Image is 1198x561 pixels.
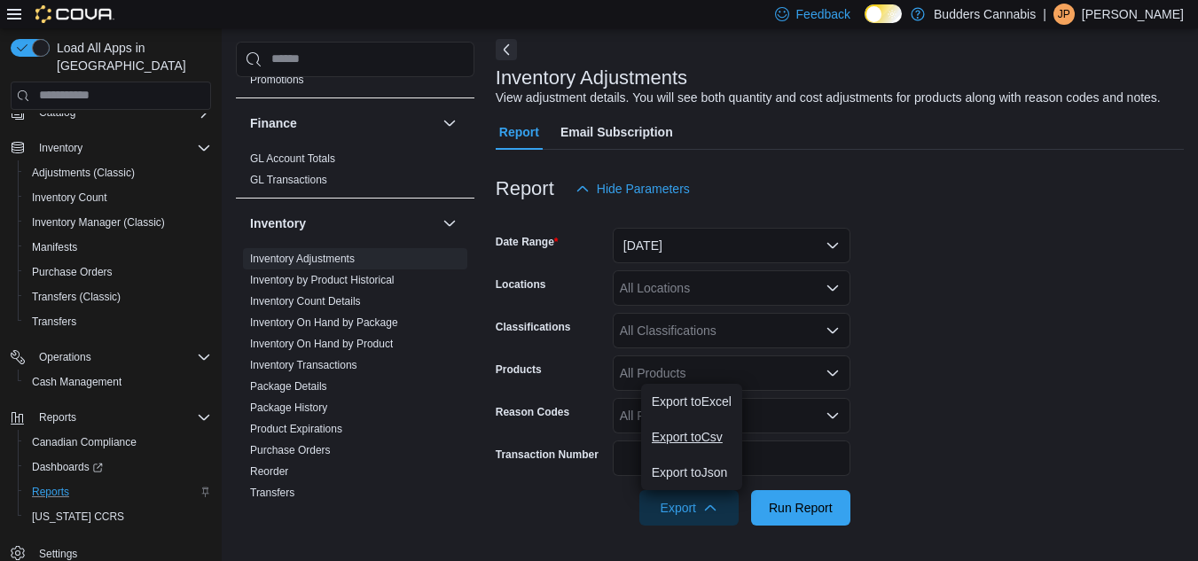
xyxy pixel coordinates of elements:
span: Reports [32,485,69,499]
span: GL Transactions [250,173,327,187]
span: Transfers [25,311,211,332]
span: Export to Csv [652,430,732,444]
button: Hide Parameters [568,171,697,206]
button: Transfers [18,309,218,334]
span: Reports [39,410,76,425]
span: Export to Excel [652,394,732,409]
a: Reorder [250,465,288,478]
span: JP [1058,4,1070,25]
span: Export [650,490,728,526]
button: Reports [4,405,218,430]
span: Inventory Count [25,187,211,208]
span: Cash Management [32,375,121,389]
a: [US_STATE] CCRS [25,506,131,527]
span: Dashboards [25,456,211,478]
span: [US_STATE] CCRS [32,510,124,524]
a: Inventory Count [25,187,114,208]
span: Inventory [32,137,211,159]
button: Open list of options [826,323,840,338]
p: [PERSON_NAME] [1082,4,1184,25]
button: Inventory Count [18,185,218,210]
button: Open list of options [826,366,840,380]
span: Package History [250,401,327,415]
label: Classifications [496,320,571,334]
button: Canadian Compliance [18,430,218,455]
span: Inventory Transactions [250,358,357,372]
span: Promotions [250,73,304,87]
button: Inventory [32,137,90,159]
span: Reports [25,481,211,503]
span: Export to Json [652,465,732,479]
h3: Inventory Adjustments [496,67,687,89]
span: Dark Mode [865,23,865,24]
button: Finance [250,114,435,132]
span: Adjustments (Classic) [25,162,211,183]
span: Report [499,114,539,150]
span: Transfers [32,315,76,329]
span: Purchase Orders [250,443,331,457]
label: Reason Codes [496,405,569,419]
button: Run Report [751,490,850,526]
span: Load All Apps in [GEOGRAPHIC_DATA] [50,39,211,74]
span: Purchase Orders [32,265,113,279]
a: Promotions [250,74,304,86]
a: Cash Management [25,371,129,393]
button: Inventory [250,214,435,232]
span: Dashboards [32,460,103,474]
div: Jessica Patterson [1053,4,1075,25]
span: Reorder [250,464,288,479]
button: Inventory [439,213,460,234]
p: | [1043,4,1046,25]
a: Inventory On Hand by Package [250,316,398,329]
a: Transfers (Classic) [25,286,128,308]
a: Adjustments (Classic) [25,162,142,183]
button: Catalog [32,102,82,123]
a: Dashboards [25,456,110,478]
span: Manifests [25,237,211,258]
span: Inventory Count [32,191,107,205]
a: Transfers [25,311,83,332]
button: Inventory [4,136,218,160]
span: Inventory Count Details [250,294,361,308]
span: Operations [32,347,211,368]
span: Washington CCRS [25,506,211,527]
a: Transfers [250,487,294,499]
label: Date Range [496,235,559,249]
button: Export toJson [641,455,742,490]
div: View adjustment details. You will see both quantity and cost adjustments for products along with ... [496,89,1161,107]
span: Transfers [250,486,294,500]
p: Budders Cannabis [934,4,1036,25]
span: Cash Management [25,371,211,393]
button: Reports [18,479,218,504]
button: Purchase Orders [18,260,218,284]
button: Export [639,490,739,526]
span: Inventory On Hand by Product [250,337,393,351]
span: Inventory by Product Historical [250,273,395,287]
a: GL Transactions [250,174,327,186]
h3: Report [496,178,554,199]
span: Run Report [769,499,833,517]
span: Email Subscription [560,114,673,150]
button: Cash Management [18,370,218,394]
div: Finance [236,148,474,198]
a: Manifests [25,237,84,258]
span: Transfers (Classic) [32,290,121,304]
span: Inventory [39,141,82,155]
button: Transfers (Classic) [18,284,218,309]
label: Locations [496,277,546,292]
div: Inventory [236,248,474,510]
button: Manifests [18,235,218,260]
h3: Inventory [250,214,306,232]
span: Operations [39,350,91,364]
button: Inventory Manager (Classic) [18,210,218,235]
span: Inventory Adjustments [250,252,355,266]
h3: Finance [250,114,297,132]
span: Package Details [250,379,327,393]
span: Transfers (Classic) [25,286,211,308]
span: Feedback [796,5,850,23]
button: Open list of options [826,281,840,295]
input: Dark Mode [865,4,902,23]
span: GL Account Totals [250,152,335,166]
a: Inventory Count Details [250,295,361,308]
button: Next [496,39,517,60]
